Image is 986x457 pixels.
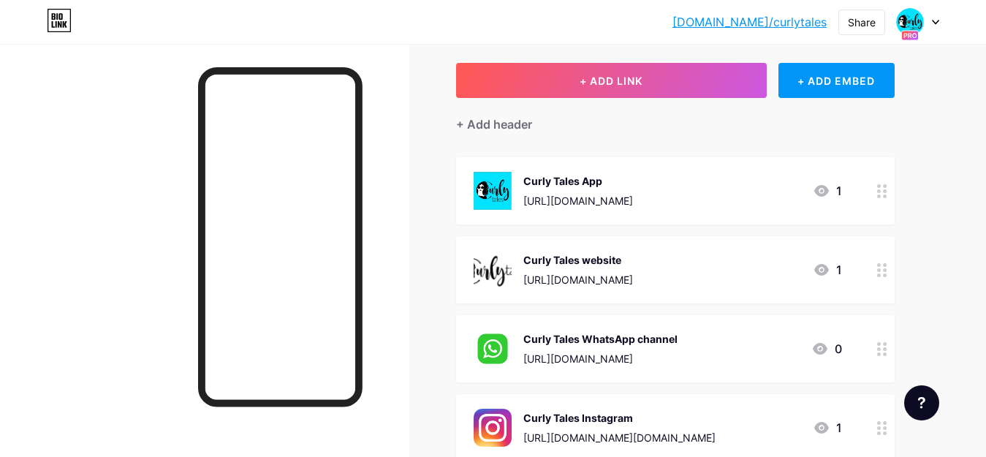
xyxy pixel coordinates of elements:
div: [URL][DOMAIN_NAME] [523,351,678,366]
div: 1 [813,261,842,279]
div: [URL][DOMAIN_NAME] [523,272,633,287]
div: + Add header [456,116,532,133]
a: [DOMAIN_NAME]/curlytales [672,13,827,31]
div: [URL][DOMAIN_NAME] [523,193,633,208]
div: 1 [813,182,842,200]
div: Curly Tales website [523,252,633,268]
div: + ADD EMBED [778,63,895,98]
div: Curly Tales App [523,173,633,189]
div: 0 [811,340,842,358]
div: Curly Tales Instagram [523,410,716,426]
div: Curly Tales WhatsApp channel [523,331,678,347]
img: demorestro [896,8,924,36]
div: [URL][DOMAIN_NAME][DOMAIN_NAME] [523,430,716,445]
span: + ADD LINK [580,75,642,87]
div: Share [848,15,876,30]
div: 1 [813,419,842,437]
img: Curly Tales WhatsApp channel [474,330,512,368]
img: Curly Tales Instagram [474,409,512,447]
img: Curly Tales website [474,251,512,289]
img: Curly Tales App [474,172,512,210]
button: + ADD LINK [456,63,767,98]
